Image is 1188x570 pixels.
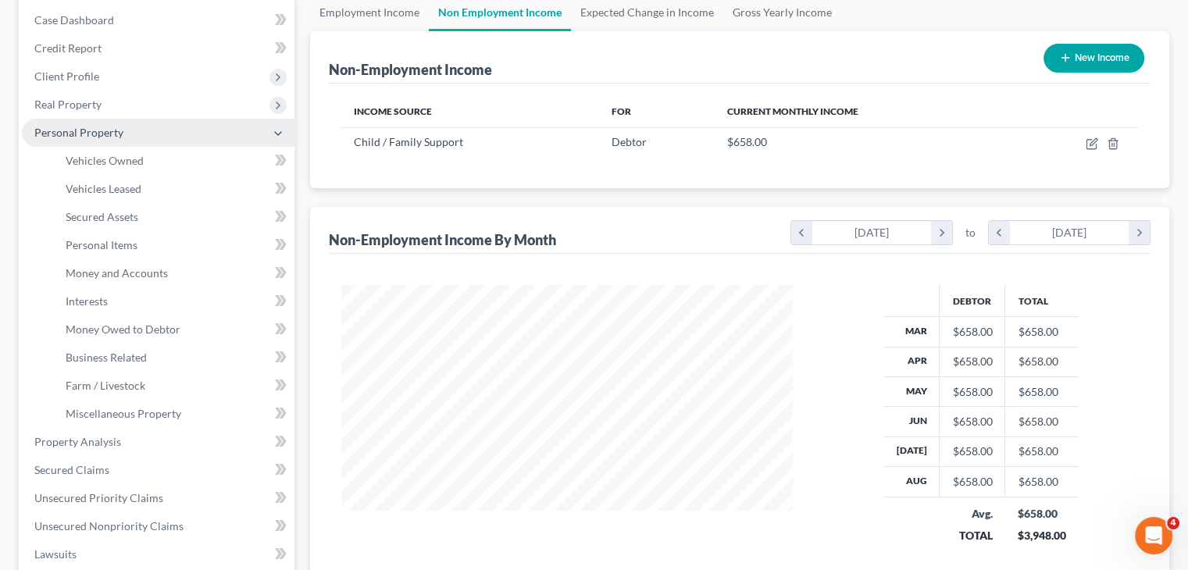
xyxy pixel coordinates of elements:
[22,428,294,456] a: Property Analysis
[53,400,294,428] a: Miscellaneous Property
[66,407,181,420] span: Miscellaneous Property
[952,528,993,543] div: TOTAL
[952,444,992,459] div: $658.00
[34,98,102,111] span: Real Property
[354,135,463,148] span: Child / Family Support
[612,105,631,117] span: For
[66,322,180,336] span: Money Owed to Debtor
[53,231,294,259] a: Personal Items
[53,203,294,231] a: Secured Assets
[329,60,492,79] div: Non-Employment Income
[66,238,137,251] span: Personal Items
[53,259,294,287] a: Money and Accounts
[1005,317,1079,347] td: $658.00
[22,456,294,484] a: Secured Claims
[940,285,1005,316] th: Debtor
[883,467,940,497] th: Aug
[727,135,767,148] span: $658.00
[931,221,952,244] i: chevron_right
[66,210,138,223] span: Secured Assets
[952,506,993,522] div: Avg.
[34,547,77,561] span: Lawsuits
[1005,436,1079,466] td: $658.00
[34,126,123,139] span: Personal Property
[66,351,147,364] span: Business Related
[883,376,940,406] th: May
[22,484,294,512] a: Unsecured Priority Claims
[1005,467,1079,497] td: $658.00
[34,13,114,27] span: Case Dashboard
[53,372,294,400] a: Farm / Livestock
[34,491,163,504] span: Unsecured Priority Claims
[1167,517,1179,529] span: 4
[66,154,144,167] span: Vehicles Owned
[66,182,141,195] span: Vehicles Leased
[53,175,294,203] a: Vehicles Leased
[34,41,102,55] span: Credit Report
[354,105,432,117] span: Income Source
[952,354,992,369] div: $658.00
[1044,44,1144,73] button: New Income
[34,69,99,83] span: Client Profile
[66,379,145,392] span: Farm / Livestock
[329,230,556,249] div: Non-Employment Income By Month
[22,512,294,540] a: Unsecured Nonpriority Claims
[1005,347,1079,376] td: $658.00
[34,519,184,533] span: Unsecured Nonpriority Claims
[883,436,940,466] th: [DATE]
[612,135,647,148] span: Debtor
[952,474,992,490] div: $658.00
[34,435,121,448] span: Property Analysis
[66,294,108,308] span: Interests
[812,221,932,244] div: [DATE]
[1005,285,1079,316] th: Total
[883,347,940,376] th: Apr
[965,225,976,240] span: to
[53,287,294,315] a: Interests
[66,266,168,280] span: Money and Accounts
[53,147,294,175] a: Vehicles Owned
[53,315,294,344] a: Money Owed to Debtor
[727,105,858,117] span: Current Monthly Income
[1018,506,1066,522] div: $658.00
[1129,221,1150,244] i: chevron_right
[22,6,294,34] a: Case Dashboard
[989,221,1010,244] i: chevron_left
[22,540,294,568] a: Lawsuits
[1018,528,1066,543] div: $3,948.00
[883,317,940,347] th: Mar
[22,34,294,62] a: Credit Report
[791,221,812,244] i: chevron_left
[952,414,992,429] div: $658.00
[1005,376,1079,406] td: $658.00
[1005,407,1079,436] td: $658.00
[952,384,992,400] div: $658.00
[883,407,940,436] th: Jun
[952,324,992,340] div: $658.00
[53,344,294,372] a: Business Related
[34,463,109,476] span: Secured Claims
[1135,517,1172,554] iframe: Intercom live chat
[1010,221,1129,244] div: [DATE]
